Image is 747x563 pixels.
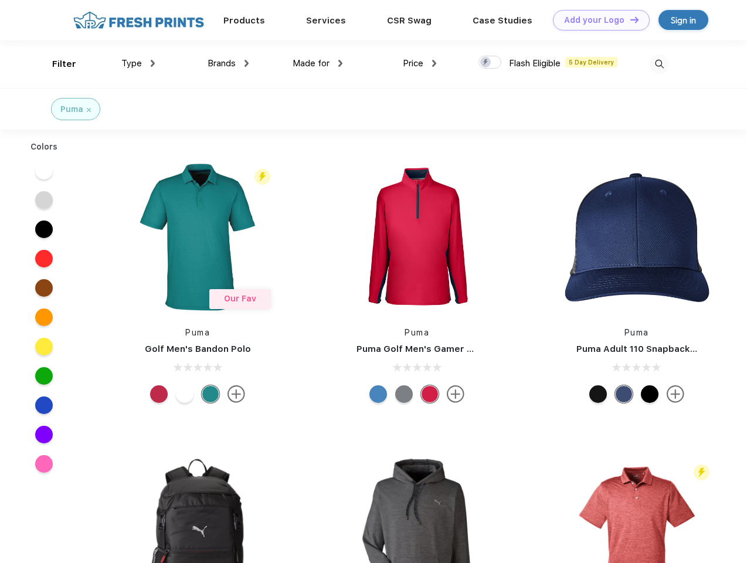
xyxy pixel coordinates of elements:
[694,464,709,480] img: flash_active_toggle.svg
[254,169,270,185] img: flash_active_toggle.svg
[624,328,649,337] a: Puma
[338,60,342,67] img: dropdown.png
[151,60,155,67] img: dropdown.png
[447,385,464,403] img: more.svg
[223,15,265,26] a: Products
[339,159,495,315] img: func=resize&h=266
[589,385,607,403] div: Pma Blk with Pma Blk
[150,385,168,403] div: Ski Patrol
[60,103,83,116] div: Puma
[228,385,245,403] img: more.svg
[245,60,249,67] img: dropdown.png
[120,159,276,315] img: func=resize&h=266
[403,58,423,69] span: Price
[52,57,76,71] div: Filter
[176,385,193,403] div: Bright White
[356,344,542,354] a: Puma Golf Men's Gamer Golf Quarter-Zip
[658,10,708,30] a: Sign in
[615,385,633,403] div: Peacoat Qut Shd
[564,15,624,25] div: Add your Logo
[432,60,436,67] img: dropdown.png
[559,159,715,315] img: func=resize&h=266
[202,385,219,403] div: Green Lagoon
[387,15,432,26] a: CSR Swag
[395,385,413,403] div: Quiet Shade
[405,328,429,337] a: Puma
[87,108,91,112] img: filter_cancel.svg
[421,385,439,403] div: Ski Patrol
[224,294,256,303] span: Our Fav
[667,385,684,403] img: more.svg
[22,141,67,153] div: Colors
[70,10,208,30] img: fo%20logo%202.webp
[145,344,251,354] a: Golf Men's Bandon Polo
[630,16,639,23] img: DT
[369,385,387,403] div: Bright Cobalt
[208,58,236,69] span: Brands
[185,328,210,337] a: Puma
[641,385,658,403] div: Pma Blk Pma Blk
[293,58,330,69] span: Made for
[671,13,696,27] div: Sign in
[306,15,346,26] a: Services
[121,58,142,69] span: Type
[565,57,617,67] span: 5 Day Delivery
[509,58,561,69] span: Flash Eligible
[650,55,669,74] img: desktop_search.svg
